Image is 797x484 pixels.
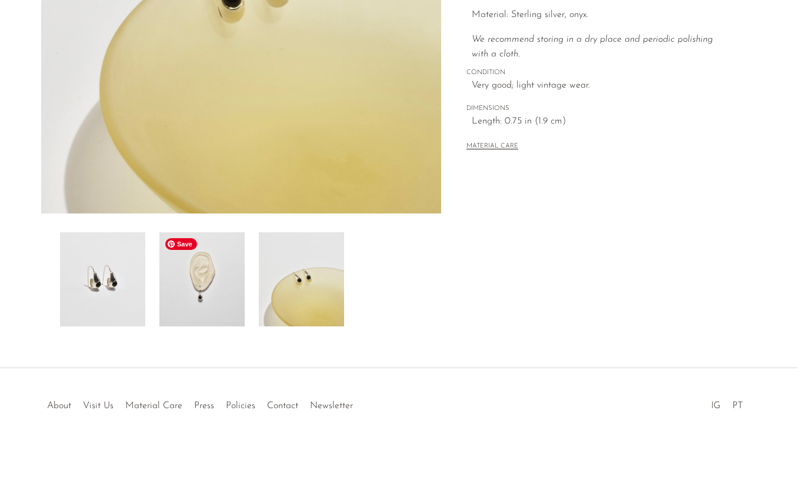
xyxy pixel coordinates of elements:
a: Press [194,401,214,410]
span: CONDITION [466,68,731,78]
i: We recommend storing in a dry place and periodic polishing with a cloth. [472,35,713,59]
a: IG [711,401,721,410]
ul: Social Medias [705,392,749,414]
a: Visit Us [83,401,114,410]
img: Onyx Teardrop Earrings [259,232,344,326]
a: PT [732,401,743,410]
span: Very good; light vintage wear. [472,78,731,94]
a: Policies [226,401,255,410]
a: Material Care [125,401,182,410]
span: Save [165,238,197,250]
span: DIMENSIONS [466,104,731,114]
a: About [47,401,71,410]
a: Contact [267,401,298,410]
button: MATERIAL CARE [466,142,518,151]
p: Material: Sterling silver, onyx. [472,8,731,23]
img: Onyx Teardrop Earrings [159,232,245,326]
img: Onyx Teardrop Earrings [60,232,145,326]
ul: Quick links [41,392,359,414]
span: Length: 0.75 in (1.9 cm) [472,114,731,129]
